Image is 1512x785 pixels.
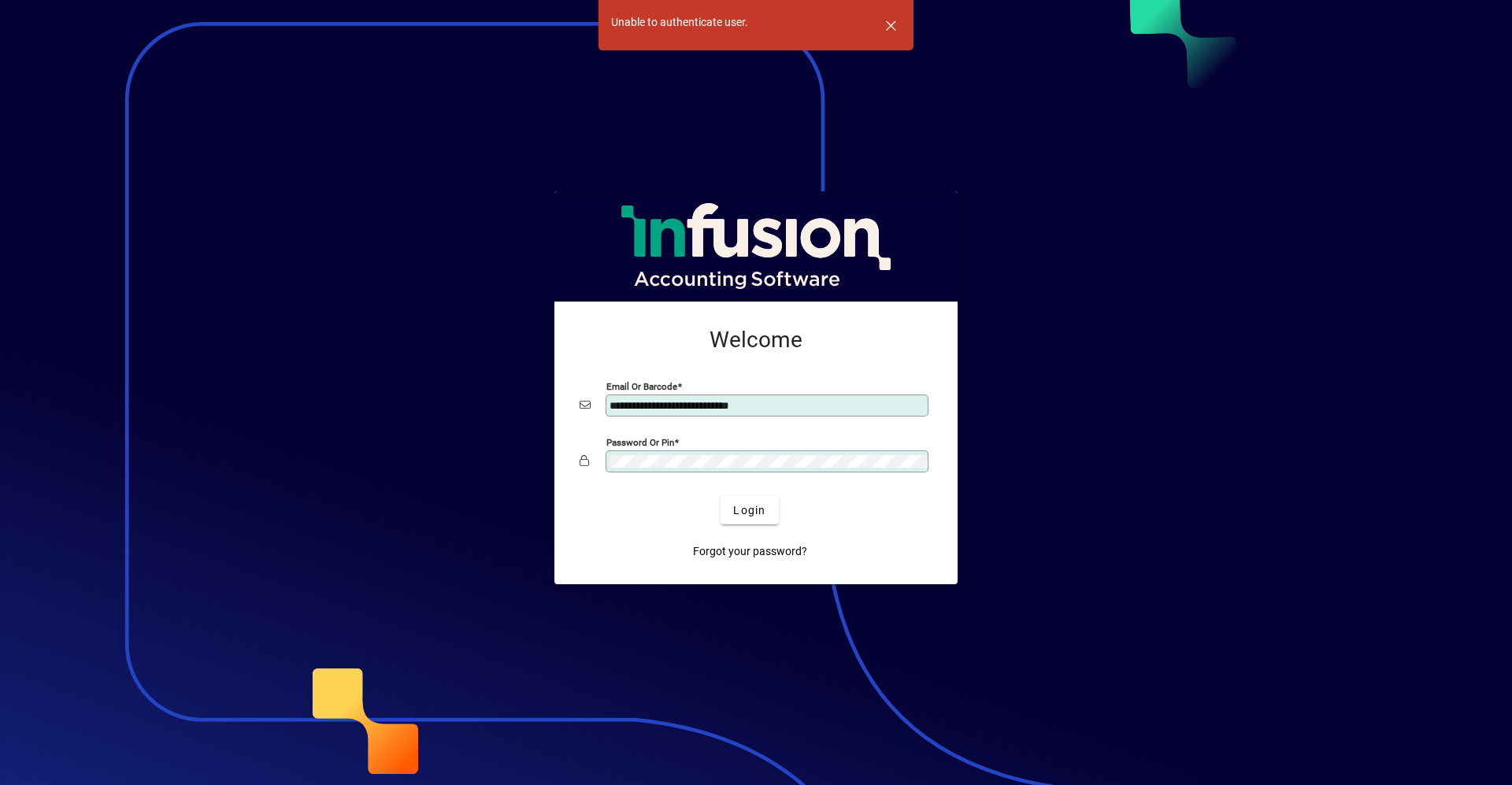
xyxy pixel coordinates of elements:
[721,496,778,524] button: Login
[693,543,807,560] span: Forgot your password?
[872,6,910,44] button: Dismiss
[606,381,677,392] mat-label: Email or Barcode
[687,537,813,565] a: Forgot your password?
[606,437,674,448] mat-label: Password or Pin
[580,327,932,354] h2: Welcome
[611,14,748,31] div: Unable to authenticate user.
[733,502,765,519] span: Login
